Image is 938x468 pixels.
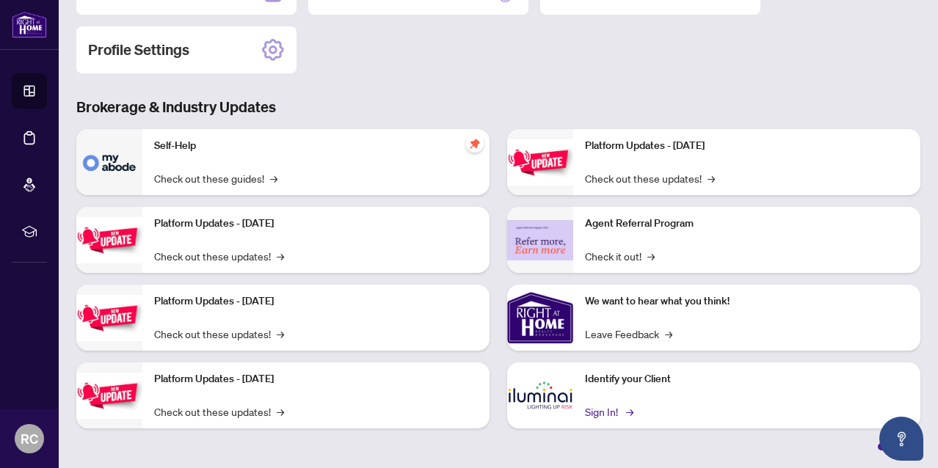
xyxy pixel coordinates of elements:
[76,295,142,341] img: Platform Updates - July 21, 2025
[154,293,478,310] p: Platform Updates - [DATE]
[154,170,277,186] a: Check out these guides!→
[154,138,478,154] p: Self-Help
[879,417,923,461] button: Open asap
[154,248,284,264] a: Check out these updates!→
[708,170,715,186] span: →
[585,293,909,310] p: We want to hear what you think!
[154,403,284,420] a: Check out these updates!→
[665,326,672,342] span: →
[626,403,633,420] span: →
[585,248,655,264] a: Check it out!→
[154,216,478,232] p: Platform Updates - [DATE]
[585,138,909,154] p: Platform Updates - [DATE]
[76,217,142,263] img: Platform Updates - September 16, 2025
[507,362,573,428] img: Identify your Client
[154,371,478,387] p: Platform Updates - [DATE]
[12,11,47,38] img: logo
[76,373,142,419] img: Platform Updates - July 8, 2025
[76,97,920,117] h3: Brokerage & Industry Updates
[585,170,715,186] a: Check out these updates!→
[76,129,142,195] img: Self-Help
[466,135,484,153] span: pushpin
[21,428,38,449] span: RC
[585,371,909,387] p: Identify your Client
[647,248,655,264] span: →
[270,170,277,186] span: →
[585,216,909,232] p: Agent Referral Program
[507,285,573,351] img: We want to hear what you think!
[154,326,284,342] a: Check out these updates!→
[585,326,672,342] a: Leave Feedback→
[277,248,284,264] span: →
[277,403,284,420] span: →
[507,139,573,186] img: Platform Updates - June 23, 2025
[277,326,284,342] span: →
[585,403,631,420] a: Sign In!→
[88,40,189,60] h2: Profile Settings
[507,220,573,260] img: Agent Referral Program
